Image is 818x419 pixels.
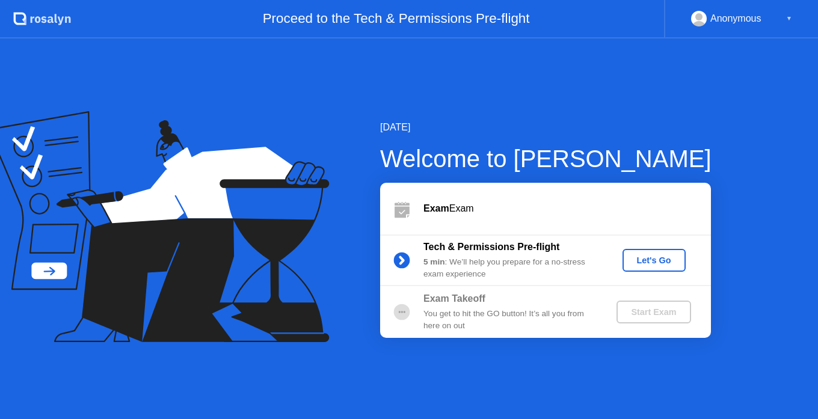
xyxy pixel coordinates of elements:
[621,307,686,317] div: Start Exam
[786,11,792,26] div: ▼
[423,256,597,281] div: : We’ll help you prepare for a no-stress exam experience
[423,201,711,216] div: Exam
[423,293,485,304] b: Exam Takeoff
[380,120,712,135] div: [DATE]
[710,11,761,26] div: Anonymous
[623,249,686,272] button: Let's Go
[423,257,445,266] b: 5 min
[617,301,690,323] button: Start Exam
[423,203,449,213] b: Exam
[380,141,712,177] div: Welcome to [PERSON_NAME]
[627,255,681,265] div: Let's Go
[423,242,559,252] b: Tech & Permissions Pre-flight
[423,308,597,332] div: You get to hit the GO button! It’s all you from here on out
